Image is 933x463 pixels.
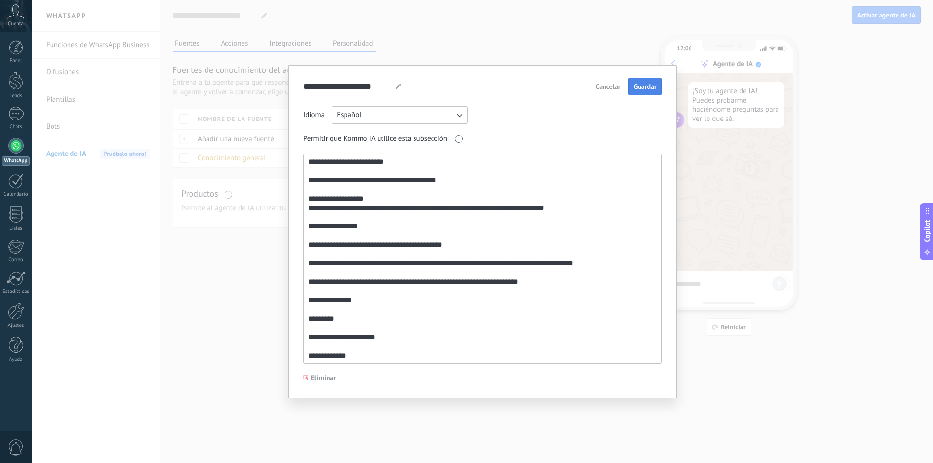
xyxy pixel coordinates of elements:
span: Cuenta [8,21,24,27]
div: Ayuda [2,357,30,363]
div: WhatsApp [2,156,30,166]
span: Copilot [922,220,932,242]
div: Correo [2,257,30,263]
span: Eliminar [311,374,336,383]
div: Calendario [2,191,30,198]
div: Chats [2,124,30,130]
span: Permitir que Kommo IA utilice esta subsección [303,134,447,144]
span: Español [337,110,362,120]
div: Listas [2,225,30,232]
span: Guardar [634,83,657,90]
button: Español [332,106,468,124]
div: Estadísticas [2,289,30,295]
span: Cancelar [596,83,621,90]
span: Idioma [303,110,325,120]
button: Cancelar [591,79,625,94]
div: Ajustes [2,323,30,329]
div: Leads [2,93,30,99]
button: Guardar [628,78,662,95]
div: Panel [2,58,30,64]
